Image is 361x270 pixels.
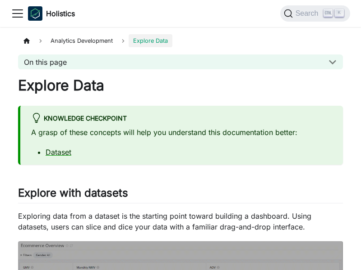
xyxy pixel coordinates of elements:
p: A grasp of these concepts will help you understand this documentation better: [31,127,332,138]
span: Analytics Development [46,34,117,47]
h1: Explore Data [18,76,343,94]
h2: Explore with datasets [18,186,343,203]
span: Search [293,9,324,18]
button: Toggle navigation bar [11,7,24,20]
nav: Breadcrumbs [18,34,343,47]
b: Holistics [46,8,75,19]
p: Exploring data from a dataset is the starting point toward building a dashboard. Using datasets, ... [18,211,343,232]
button: On this page [18,54,343,69]
button: Search (Ctrl+K) [280,5,350,22]
img: Holistics [28,6,42,21]
a: HolisticsHolistics [28,6,75,21]
a: Dataset [46,148,71,157]
a: Home page [18,34,35,47]
span: Explore Data [129,34,172,47]
kbd: K [335,9,344,17]
div: Knowledge Checkpoint [31,113,332,125]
